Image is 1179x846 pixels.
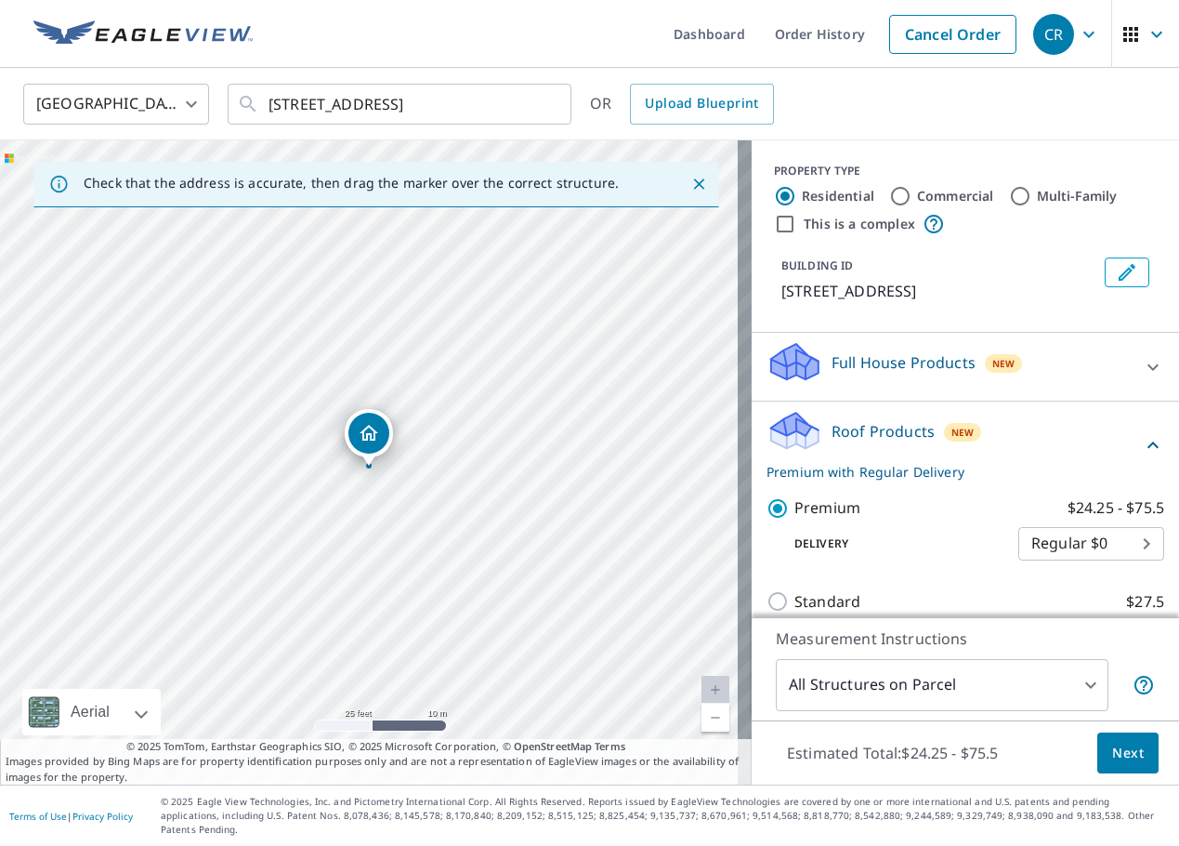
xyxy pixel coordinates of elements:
p: Roof Products [832,420,935,443]
p: BUILDING ID [781,258,853,273]
p: © 2025 Eagle View Technologies, Inc. and Pictometry International Corp. All Rights Reserved. Repo... [161,795,1170,837]
div: [GEOGRAPHIC_DATA] [23,78,209,130]
div: Full House ProductsNew [766,340,1164,393]
p: Check that the address is accurate, then drag the marker over the correct structure. [84,175,619,192]
div: Roof ProductsNewPremium with Regular Delivery [766,409,1164,482]
img: EV Logo [33,20,253,48]
a: Privacy Policy [72,810,133,823]
p: Full House Products [832,351,976,374]
span: © 2025 TomTom, Earthstar Geographics SIO, © 2025 Microsoft Corporation, © [126,739,625,755]
input: Search by address or latitude-longitude [269,78,533,130]
div: Dropped pin, building 1, Residential property, 2298 Greenwood Ct Macon, GA 31206 [345,409,393,467]
p: Estimated Total: $24.25 - $75.5 [772,733,1014,773]
p: Premium with Regular Delivery [766,462,1142,482]
button: Close [687,172,711,196]
p: Delivery [766,535,1018,552]
div: CR [1033,14,1074,55]
div: Aerial [65,689,115,735]
p: $27.5 [1126,590,1164,614]
div: All Structures on Parcel [776,659,1108,711]
a: Current Level 20, Zoom Out [701,704,729,732]
label: This is a complex [804,215,915,233]
div: PROPERTY TYPE [774,163,1157,179]
div: Regular $0 [1018,518,1164,570]
label: Commercial [917,187,994,205]
button: Edit building 1 [1105,258,1149,287]
label: Multi-Family [1037,187,1118,205]
a: Terms [595,739,625,753]
div: Aerial [22,689,161,735]
a: Upload Blueprint [630,84,773,125]
a: OpenStreetMap [514,739,592,753]
p: [STREET_ADDRESS] [781,280,1097,302]
a: Terms of Use [9,810,67,823]
p: $24.25 - $75.5 [1068,496,1164,520]
p: Premium [794,496,860,520]
span: Next [1112,742,1144,765]
span: New [951,425,975,440]
p: | [9,811,133,822]
span: Your report will include each building or structure inside the parcel boundary. In some cases, du... [1133,674,1155,696]
div: OR [590,84,774,125]
span: Upload Blueprint [645,92,758,115]
p: Measurement Instructions [776,628,1155,650]
p: Standard [794,590,860,614]
a: Cancel Order [889,15,1016,54]
span: New [992,356,1015,371]
label: Residential [802,187,874,205]
button: Next [1097,733,1159,774]
a: Current Level 20, Zoom In Disabled [701,676,729,704]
